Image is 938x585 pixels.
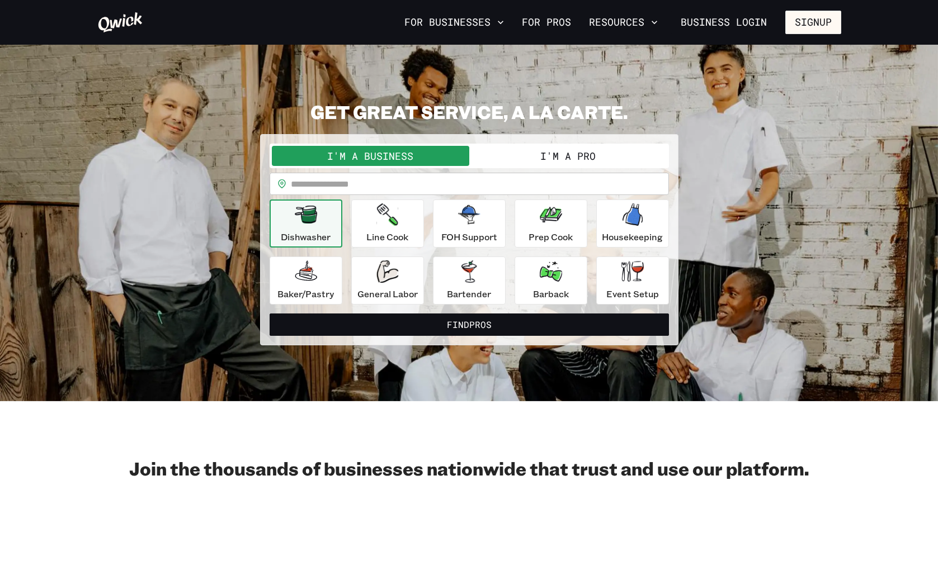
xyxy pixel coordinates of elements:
p: Bartender [447,287,491,301]
button: FOH Support [433,199,506,248]
button: I'm a Pro [469,146,667,166]
button: Prep Cook [515,199,587,248]
p: Prep Cook [529,230,573,244]
p: Barback [533,287,569,301]
p: Baker/Pastry [277,287,334,301]
button: Line Cook [351,199,424,248]
a: Business Login [671,11,776,34]
button: Dishwasher [270,199,342,248]
button: General Labor [351,256,424,305]
p: General Labor [357,287,418,301]
p: Event Setup [606,287,659,301]
button: Baker/Pastry [270,256,342,305]
p: Housekeeping [602,230,663,244]
button: FindPros [270,313,669,336]
h2: GET GREAT SERVICE, A LA CARTE. [260,101,678,123]
button: Bartender [433,256,506,305]
button: Signup [785,11,841,34]
button: Resources [585,13,662,32]
button: For Businesses [400,13,508,32]
button: Housekeeping [596,199,669,248]
button: I'm a Business [272,146,469,166]
p: Line Cook [366,230,408,244]
p: Dishwasher [281,230,331,244]
a: For Pros [517,13,576,32]
button: Event Setup [596,256,669,305]
p: FOH Support [441,230,497,244]
button: Barback [515,256,587,305]
h2: Join the thousands of businesses nationwide that trust and use our platform. [97,457,841,479]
